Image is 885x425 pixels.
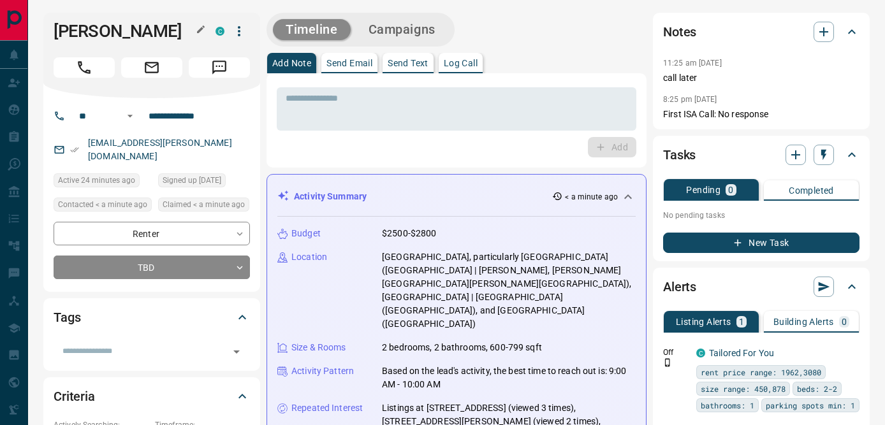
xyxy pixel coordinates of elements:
[54,302,250,333] div: Tags
[663,358,672,367] svg: Push Notification Only
[54,57,115,78] span: Call
[277,185,636,208] div: Activity Summary< a minute ago
[54,386,95,407] h2: Criteria
[54,173,152,191] div: Tue Oct 14 2025
[121,57,182,78] span: Email
[291,401,363,415] p: Repeated Interest
[663,17,859,47] div: Notes
[54,222,250,245] div: Renter
[663,145,696,165] h2: Tasks
[54,21,196,41] h1: [PERSON_NAME]
[382,227,436,240] p: $2500-$2800
[797,382,837,395] span: beds: 2-2
[54,198,152,215] div: Tue Oct 14 2025
[663,140,859,170] div: Tasks
[70,145,79,154] svg: Email Verified
[291,250,327,264] p: Location
[444,59,478,68] p: Log Call
[54,256,250,279] div: TBD
[701,366,821,378] span: rent price range: 1962,3080
[163,198,245,211] span: Claimed < a minute ago
[272,59,311,68] p: Add Note
[388,59,428,68] p: Send Text
[663,59,722,68] p: 11:25 am [DATE]
[163,174,221,187] span: Signed up [DATE]
[663,277,696,297] h2: Alerts
[158,198,250,215] div: Tue Oct 14 2025
[382,341,542,354] p: 2 bedrooms, 2 bathrooms, 600-799 sqft
[189,57,250,78] span: Message
[565,191,618,203] p: < a minute ago
[663,271,859,302] div: Alerts
[382,364,636,391] p: Based on the lead's activity, the best time to reach out is: 9:00 AM - 10:00 AM
[88,138,232,161] a: [EMAIL_ADDRESS][PERSON_NAME][DOMAIN_NAME]
[663,206,859,225] p: No pending tasks
[326,59,372,68] p: Send Email
[773,317,834,326] p: Building Alerts
[728,185,733,194] p: 0
[696,349,705,357] div: condos.ca
[382,250,636,331] p: [GEOGRAPHIC_DATA], particularly [GEOGRAPHIC_DATA] ([GEOGRAPHIC_DATA] | [PERSON_NAME], [PERSON_NAM...
[228,343,245,361] button: Open
[663,95,717,104] p: 8:25 pm [DATE]
[58,174,135,187] span: Active 24 minutes ago
[294,190,367,203] p: Activity Summary
[842,317,847,326] p: 0
[789,186,834,195] p: Completed
[663,347,689,358] p: Off
[356,19,448,40] button: Campaigns
[291,341,346,354] p: Size & Rooms
[676,317,731,326] p: Listing Alerts
[291,227,321,240] p: Budget
[122,108,138,124] button: Open
[686,185,720,194] p: Pending
[663,22,696,42] h2: Notes
[663,71,859,85] p: call later
[58,198,147,211] span: Contacted < a minute ago
[701,399,754,412] span: bathrooms: 1
[158,173,250,191] div: Sun Jun 02 2024
[663,233,859,253] button: New Task
[663,108,859,121] p: First ISA Call: No response
[709,348,774,358] a: Tailored For You
[766,399,855,412] span: parking spots min: 1
[216,27,224,36] div: condos.ca
[54,307,80,328] h2: Tags
[739,317,744,326] p: 1
[291,364,354,378] p: Activity Pattern
[701,382,786,395] span: size range: 450,878
[54,381,250,412] div: Criteria
[273,19,351,40] button: Timeline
